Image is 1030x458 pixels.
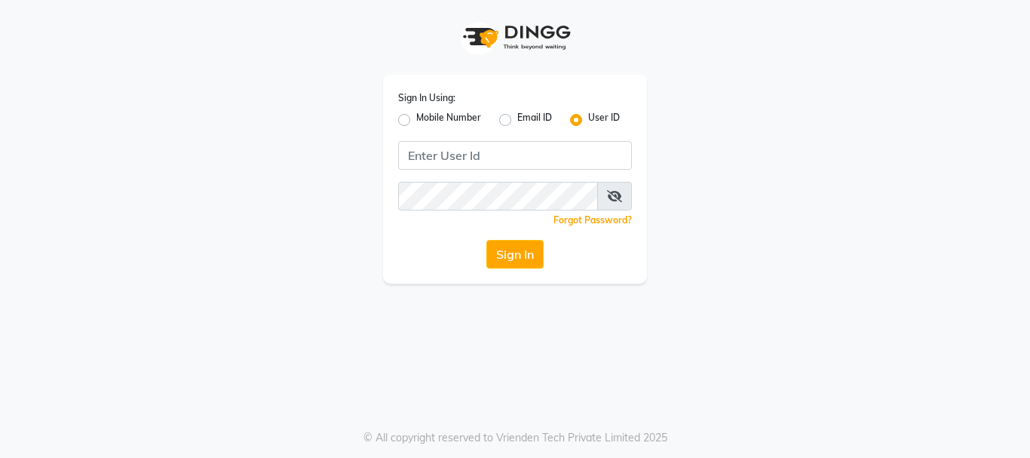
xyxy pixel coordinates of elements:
[398,141,632,170] input: Username
[553,214,632,226] a: Forgot Password?
[455,15,575,60] img: logo1.svg
[517,111,552,129] label: Email ID
[398,91,455,105] label: Sign In Using:
[588,111,620,129] label: User ID
[416,111,481,129] label: Mobile Number
[398,182,598,211] input: Username
[486,240,544,269] button: Sign In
